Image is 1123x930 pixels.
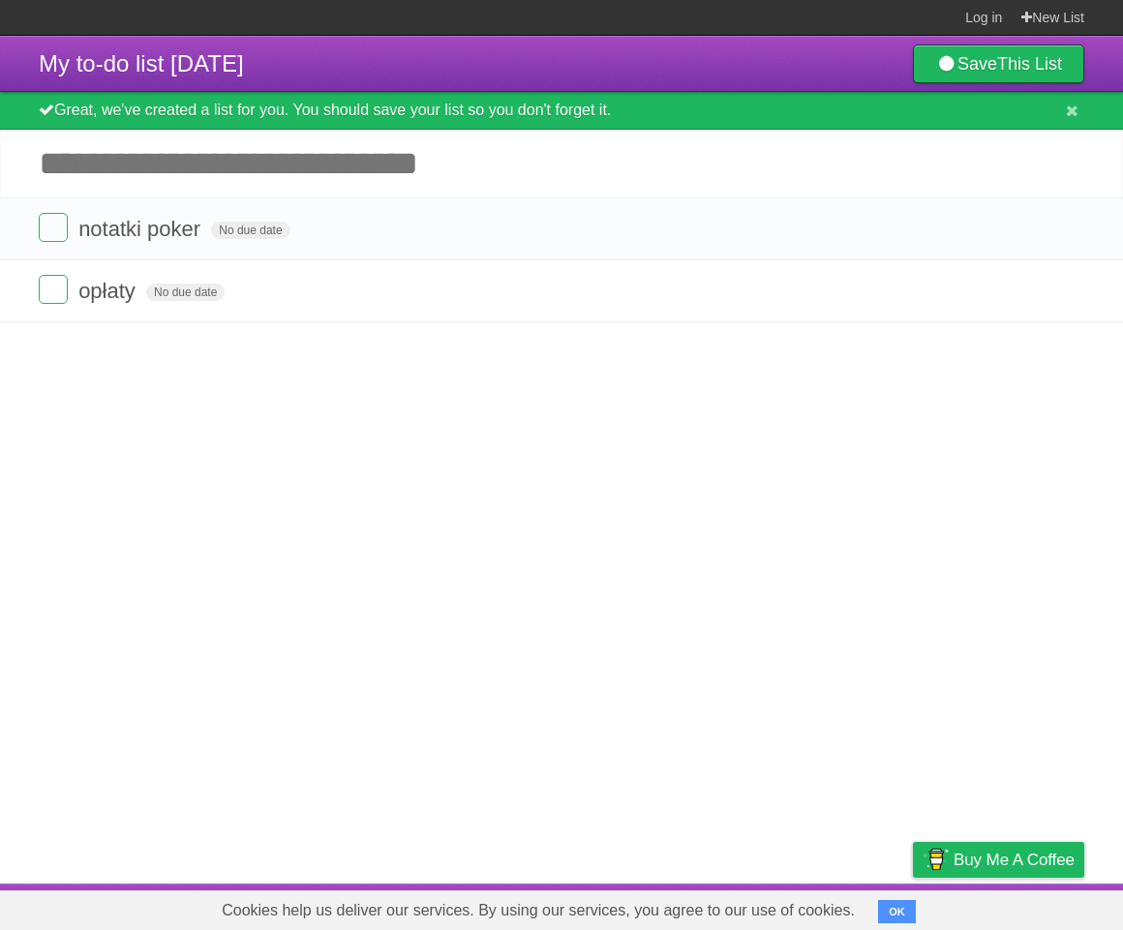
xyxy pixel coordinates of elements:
[211,222,289,239] span: No due date
[39,50,244,76] span: My to-do list [DATE]
[888,888,938,925] a: Privacy
[78,279,140,303] span: opłaty
[78,217,205,241] span: notatki poker
[39,275,68,304] label: Done
[655,888,696,925] a: About
[954,843,1075,877] span: Buy me a coffee
[923,843,949,876] img: Buy me a coffee
[202,891,874,930] span: Cookies help us deliver our services. By using our services, you agree to our use of cookies.
[39,213,68,242] label: Done
[878,900,916,923] button: OK
[822,888,865,925] a: Terms
[146,284,225,301] span: No due date
[997,54,1062,74] b: This List
[913,842,1084,878] a: Buy me a coffee
[962,888,1084,925] a: Suggest a feature
[913,45,1084,83] a: SaveThis List
[719,888,798,925] a: Developers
